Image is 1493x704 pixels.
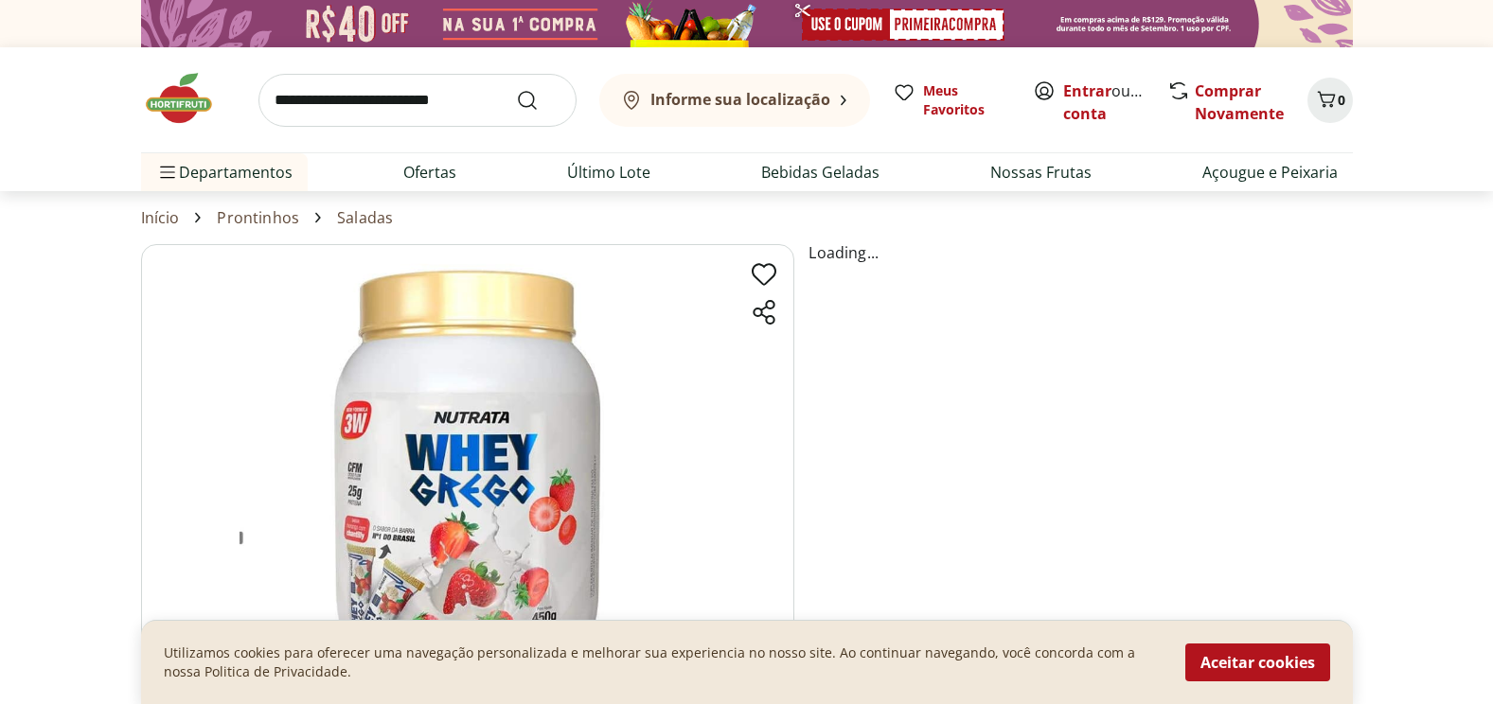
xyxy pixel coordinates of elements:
[217,209,299,226] a: Prontinhos
[923,81,1010,119] span: Meus Favoritos
[599,74,870,127] button: Informe sua localização
[567,161,650,184] a: Último Lote
[156,150,179,195] button: Menu
[258,74,577,127] input: search
[403,161,456,184] a: Ofertas
[990,161,1092,184] a: Nossas Frutas
[761,161,880,184] a: Bebidas Geladas
[1195,80,1284,124] a: Comprar Novamente
[141,244,794,701] img: Principal
[1063,80,1167,124] a: Criar conta
[141,70,236,127] img: Hortifruti
[164,643,1163,681] p: Utilizamos cookies para oferecer uma navegação personalizada e melhorar sua experiencia no nosso ...
[516,89,561,112] button: Submit Search
[1063,79,1147,125] span: ou
[1202,161,1338,184] a: Açougue e Peixaria
[1185,643,1330,681] button: Aceitar cookies
[141,209,180,226] a: Início
[650,89,830,110] b: Informe sua localização
[1063,80,1111,101] a: Entrar
[1338,91,1345,109] span: 0
[156,150,293,195] span: Departamentos
[809,244,1352,261] p: Loading...
[893,81,1010,119] a: Meus Favoritos
[1307,78,1353,123] button: Carrinho
[337,209,393,226] a: Saladas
